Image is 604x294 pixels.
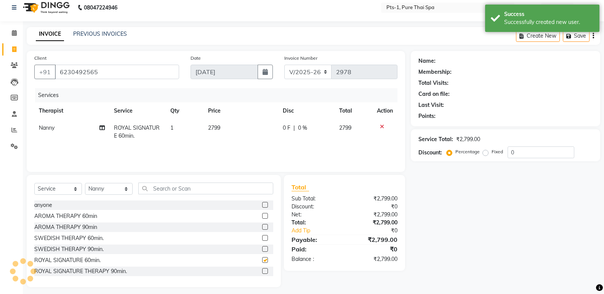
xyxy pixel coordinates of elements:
label: Client [34,55,46,62]
div: Balance : [286,255,344,263]
div: Name: [418,57,436,65]
button: Create New [516,30,560,42]
span: 0 % [298,124,307,132]
div: Discount: [286,203,344,211]
input: Search or Scan [138,183,273,194]
label: Percentage [455,148,480,155]
div: ROYAL SIGNATURE 60min. [34,256,101,264]
div: AROMA THERAPY 60min [34,212,97,220]
div: Services [35,88,403,102]
span: | [293,124,295,132]
span: 0 F [283,124,290,132]
button: Save [563,30,590,42]
div: ₹2,799.00 [344,219,403,227]
div: Success [504,10,594,18]
th: Service [109,102,166,119]
span: Total [292,183,309,191]
div: Service Total: [418,135,453,143]
div: Total Visits: [418,79,449,87]
div: ROYAL SIGNATURE THERAPY 90min. [34,267,127,275]
th: Action [372,102,397,119]
span: Nanny [39,124,54,131]
button: +91 [34,65,56,79]
label: Invoice Number [284,55,317,62]
div: ₹2,799.00 [344,255,403,263]
div: ₹0 [354,227,403,235]
span: ROYAL SIGNATURE 60min. [114,124,160,139]
div: Payable: [286,235,344,244]
th: Total [335,102,372,119]
label: Date [191,55,201,62]
th: Disc [278,102,335,119]
div: ₹2,799.00 [456,135,480,143]
div: ₹2,799.00 [344,235,403,244]
a: PREVIOUS INVOICES [73,30,127,37]
div: Membership: [418,68,452,76]
div: Last Visit: [418,101,444,109]
label: Fixed [492,148,503,155]
th: Therapist [34,102,109,119]
th: Price [203,102,278,119]
span: 1 [170,124,173,131]
div: SWEDISH THERAPY 60min. [34,234,104,242]
div: ₹2,799.00 [344,195,403,203]
input: Search by Name/Mobile/Email/Code [55,65,179,79]
a: INVOICE [36,27,64,41]
div: AROMA THERAPY 90min [34,223,97,231]
div: Discount: [418,149,442,157]
div: SWEDISH THERAPY 90min. [34,245,104,253]
div: Points: [418,112,436,120]
div: Net: [286,211,344,219]
div: ₹2,799.00 [344,211,403,219]
div: Successfully created new user. [504,18,594,26]
div: anyone [34,201,52,209]
div: ₹0 [344,203,403,211]
th: Qty [166,102,203,119]
div: Card on file: [418,90,450,98]
span: 2799 [208,124,220,131]
a: Add Tip [286,227,354,235]
div: Sub Total: [286,195,344,203]
div: ₹0 [344,245,403,254]
div: Paid: [286,245,344,254]
span: 2799 [339,124,351,131]
div: Total: [286,219,344,227]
